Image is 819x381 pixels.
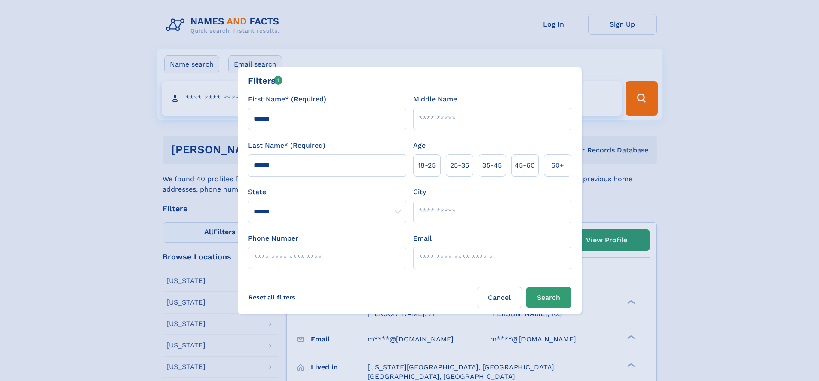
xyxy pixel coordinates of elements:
label: Reset all filters [243,287,301,308]
span: 18‑25 [418,160,436,171]
button: Search [526,287,571,308]
label: Cancel [477,287,522,308]
label: Phone Number [248,233,298,244]
label: Last Name* (Required) [248,140,325,151]
span: 35‑45 [482,160,502,171]
label: State [248,187,406,197]
span: 45‑60 [515,160,535,171]
label: Email [413,233,432,244]
label: Age [413,140,426,151]
span: 25‑35 [450,160,469,171]
label: First Name* (Required) [248,94,326,104]
label: Middle Name [413,94,457,104]
div: Filters [248,74,283,87]
span: 60+ [551,160,564,171]
label: City [413,187,426,197]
